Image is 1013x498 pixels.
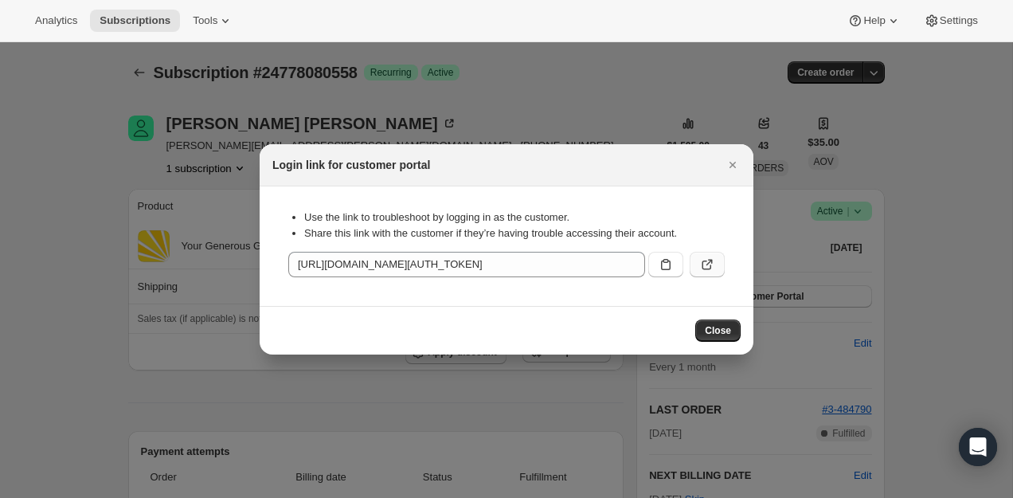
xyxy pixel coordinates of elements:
[722,154,744,176] button: Close
[25,10,87,32] button: Analytics
[90,10,180,32] button: Subscriptions
[914,10,988,32] button: Settings
[705,324,731,337] span: Close
[35,14,77,27] span: Analytics
[838,10,910,32] button: Help
[304,225,725,241] li: Share this link with the customer if they’re having trouble accessing their account.
[695,320,741,342] button: Close
[863,14,885,27] span: Help
[959,428,997,466] div: Open Intercom Messenger
[193,14,217,27] span: Tools
[304,210,725,225] li: Use the link to troubleshoot by logging in as the customer.
[272,157,430,173] h2: Login link for customer portal
[183,10,243,32] button: Tools
[100,14,170,27] span: Subscriptions
[940,14,978,27] span: Settings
